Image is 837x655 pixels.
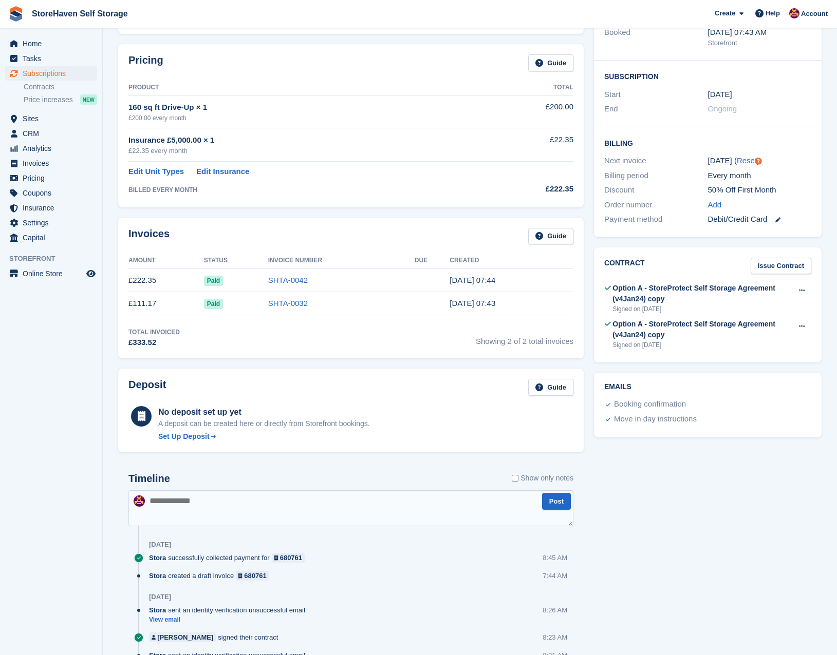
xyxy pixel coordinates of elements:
th: Invoice Number [268,253,415,269]
span: Price increases [24,95,73,105]
button: Post [542,493,571,510]
span: Paid [204,276,223,286]
div: Next invoice [604,155,708,167]
span: Storefront [9,254,102,264]
a: Guide [528,228,573,245]
a: 680761 [236,571,269,581]
div: Move in day instructions [614,413,697,426]
span: Pricing [23,171,84,185]
time: 2025-07-08 06:43:23 UTC [450,299,495,307]
label: Show only notes [512,473,573,484]
div: £333.52 [128,337,180,349]
span: Home [23,36,84,51]
div: NEW [80,94,97,105]
h2: Invoices [128,228,170,245]
h2: Billing [604,138,811,148]
div: Option A - StoreProtect Self Storage Agreement (v4Jan24) copy [612,319,792,340]
p: A deposit can be created here or directly from Storefront bookings. [158,418,370,429]
div: 50% Off First Month [708,184,812,196]
div: [DATE] 07:43 AM [708,27,812,38]
th: Due [415,253,450,269]
span: Help [766,8,780,18]
div: Payment method [604,214,708,225]
a: Contracts [24,82,97,92]
a: menu [5,126,97,141]
div: Order number [604,199,708,211]
div: Discount [604,184,708,196]
div: Tooltip anchor [754,157,763,166]
img: Daniel Brooks [134,495,145,507]
th: Total [490,80,573,96]
td: £222.35 [128,269,204,292]
span: Insurance [23,201,84,215]
a: Set Up Deposit [158,431,370,442]
h2: Timeline [128,473,170,485]
a: Edit Unit Types [128,166,184,178]
div: signed their contract [149,632,283,642]
a: 680761 [272,553,305,563]
div: Insurance £5,000.00 × 1 [128,134,490,146]
a: [PERSON_NAME] [149,632,216,642]
div: Storefront [708,38,812,48]
a: SHTA-0042 [268,276,308,284]
h2: Emails [604,383,811,391]
div: £200.00 every month [128,113,490,123]
span: Paid [204,299,223,309]
span: Create [715,8,735,18]
span: Tasks [23,51,84,66]
span: Ongoing [708,104,737,113]
a: menu [5,141,97,156]
div: £222.35 [490,183,573,195]
div: Booking confirmation [614,398,686,411]
div: 8:45 AM [543,553,567,563]
td: £111.17 [128,292,204,315]
div: [DATE] ( ) [708,155,812,167]
div: [DATE] [149,541,171,549]
img: Daniel Brooks [789,8,799,18]
div: [PERSON_NAME] [157,632,213,642]
div: [DATE] [149,593,171,601]
time: 2025-07-07 23:00:00 UTC [708,89,732,101]
a: Guide [528,54,573,71]
a: View email [149,615,310,624]
div: Total Invoiced [128,327,180,337]
div: sent an identity verification unsuccessful email [149,605,310,615]
h2: Deposit [128,379,166,396]
div: 7:44 AM [543,571,567,581]
span: Subscriptions [23,66,84,81]
div: No deposit set up yet [158,406,370,418]
span: Invoices [23,156,84,170]
th: Amount [128,253,204,269]
a: SHTA-0032 [268,299,308,307]
div: 8:26 AM [543,605,567,615]
a: menu [5,111,97,126]
td: £22.35 [490,128,573,162]
div: created a draft invoice [149,571,274,581]
a: menu [5,186,97,200]
a: menu [5,51,97,66]
span: Sites [23,111,84,126]
a: Reset [737,156,757,165]
a: Issue Contract [751,258,811,275]
div: 680761 [244,571,266,581]
span: Coupons [23,186,84,200]
a: Add [708,199,722,211]
a: menu [5,216,97,230]
td: £200.00 [490,95,573,128]
a: StoreHaven Self Storage [28,5,132,22]
div: BILLED EVERY MONTH [128,185,490,195]
div: Debit/Credit Card [708,214,812,225]
div: Start [604,89,708,101]
a: menu [5,66,97,81]
h2: Subscription [604,71,811,81]
div: 680761 [280,553,302,563]
th: Status [204,253,268,269]
h2: Pricing [128,54,163,71]
span: Settings [23,216,84,230]
span: Showing 2 of 2 total invoices [476,327,573,349]
div: Option A - StoreProtect Self Storage Agreement (v4Jan24) copy [612,283,792,304]
div: successfully collected payment for [149,553,310,563]
span: Stora [149,605,166,615]
img: stora-icon-8386f47178a22dfd0bd8f6a31ec36ba5ce8667c1dd55bd0f319d3a0aa187defe.svg [8,6,24,22]
span: Capital [23,230,84,245]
